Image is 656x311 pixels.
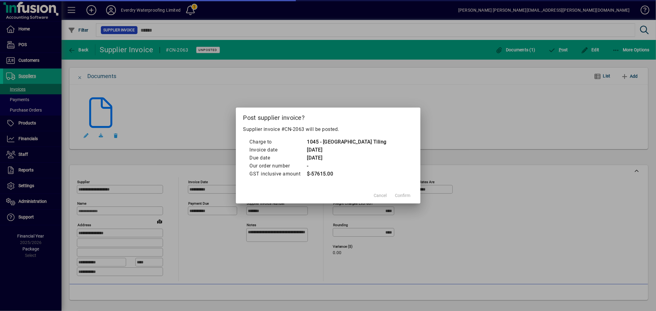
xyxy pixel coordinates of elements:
[249,146,307,154] td: Invoice date
[249,154,307,162] td: Due date
[307,170,387,178] td: $-57615.00
[249,170,307,178] td: GST inclusive amount
[307,162,387,170] td: -
[307,138,387,146] td: 1045 - [GEOGRAPHIC_DATA] Tiling
[249,162,307,170] td: Our order number
[307,146,387,154] td: [DATE]
[236,108,420,125] h2: Post supplier invoice?
[243,126,413,133] p: Supplier invoice #CN-2063 will be posted.
[249,138,307,146] td: Charge to
[307,154,387,162] td: [DATE]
